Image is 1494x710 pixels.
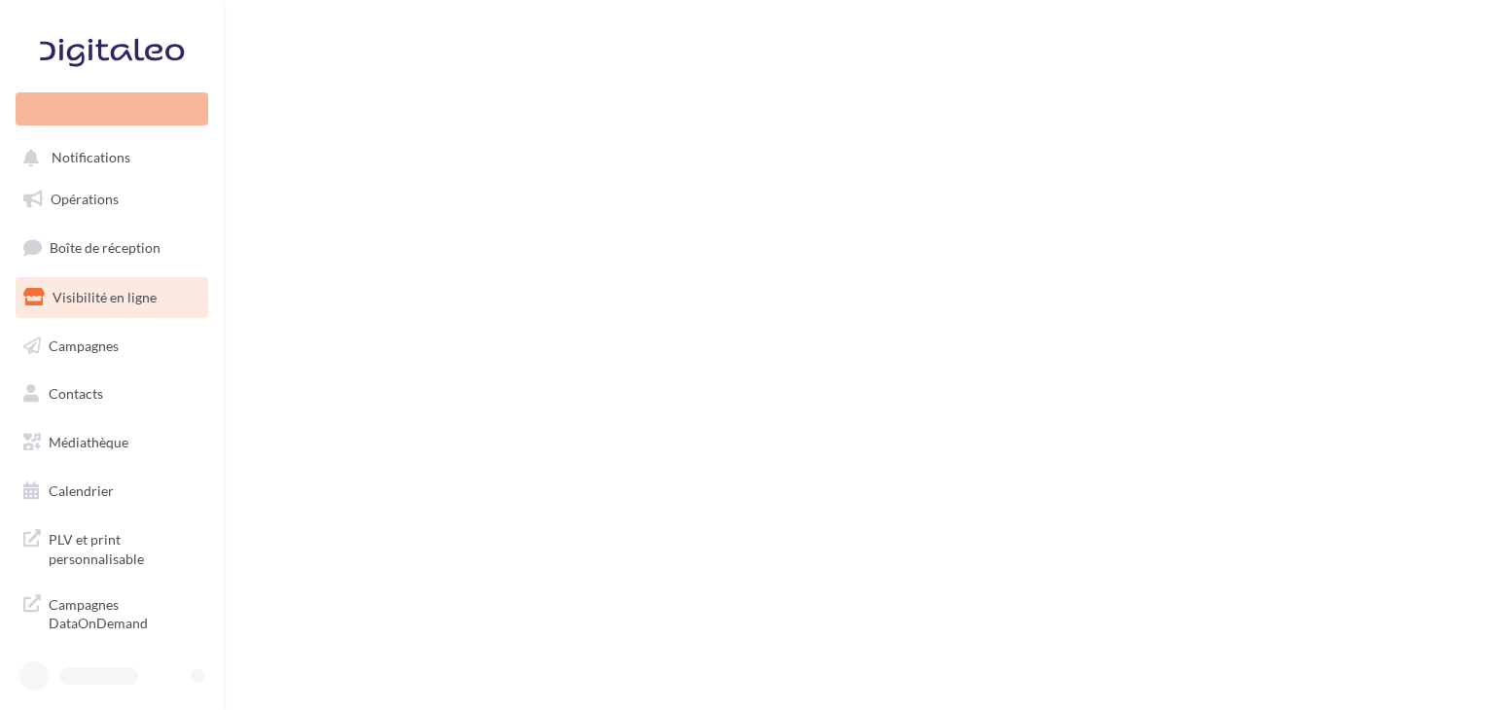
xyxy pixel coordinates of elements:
[16,92,208,125] div: Nouvelle campagne
[52,150,130,166] span: Notifications
[51,191,119,207] span: Opérations
[49,337,119,353] span: Campagnes
[12,227,212,268] a: Boîte de réception
[49,591,200,633] span: Campagnes DataOnDemand
[12,471,212,512] a: Calendrier
[12,518,212,576] a: PLV et print personnalisable
[12,373,212,414] a: Contacts
[53,289,157,305] span: Visibilité en ligne
[12,179,212,220] a: Opérations
[12,584,212,641] a: Campagnes DataOnDemand
[12,277,212,318] a: Visibilité en ligne
[49,482,114,499] span: Calendrier
[12,326,212,367] a: Campagnes
[49,385,103,402] span: Contacts
[49,526,200,568] span: PLV et print personnalisable
[50,239,160,256] span: Boîte de réception
[12,422,212,463] a: Médiathèque
[49,434,128,450] span: Médiathèque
